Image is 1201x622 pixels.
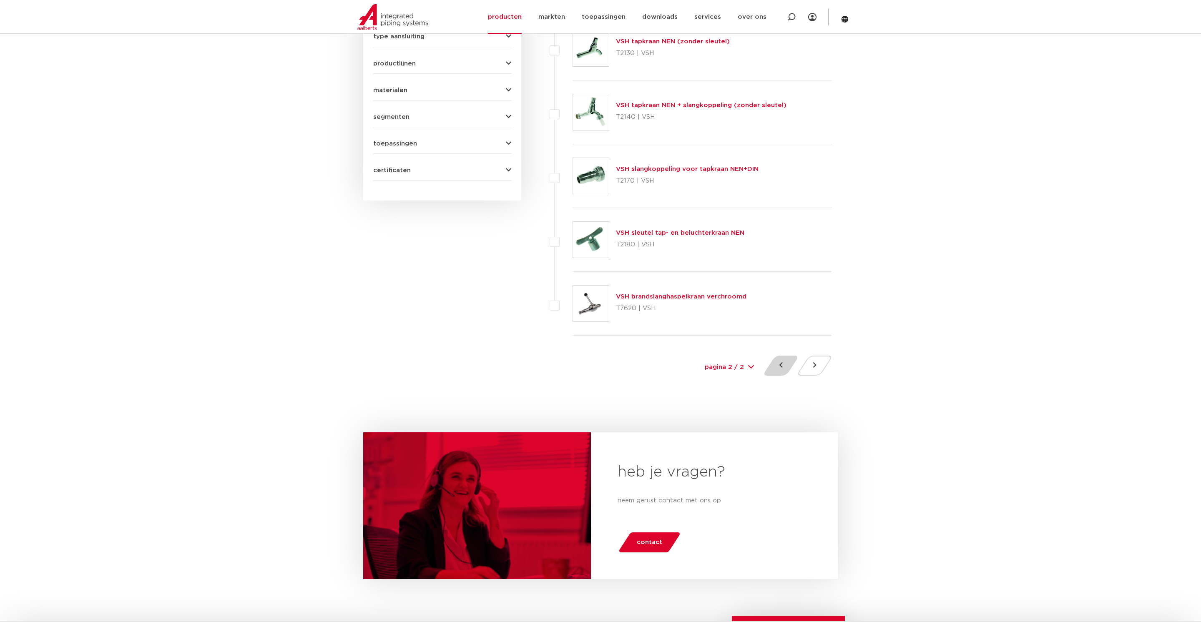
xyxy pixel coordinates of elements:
[573,286,609,321] img: Thumbnail for VSH brandslanghaspelkraan verchroomd
[616,38,730,45] a: VSH tapkraan NEN (zonder sleutel)
[573,158,609,194] img: Thumbnail for VSH slangkoppeling voor tapkraan NEN+DIN
[373,87,511,93] button: materialen
[373,140,511,147] button: toepassingen
[616,293,746,300] a: VSH brandslanghaspelkraan verchroomd
[373,87,407,93] span: materialen
[618,532,681,552] a: contact
[616,302,746,315] p: T7620 | VSH
[373,114,410,120] span: segmenten
[618,496,811,506] p: neem gerust contact met ons op
[573,30,609,66] img: Thumbnail for VSH tapkraan NEN (zonder sleutel)
[616,110,786,124] p: T2140 | VSH
[637,536,662,549] span: contact
[616,166,759,172] a: VSH slangkoppeling voor tapkraan NEN+DIN
[616,47,730,60] p: T2130 | VSH
[373,60,416,67] span: productlijnen
[616,174,759,188] p: T2170 | VSH
[616,230,744,236] a: VSH sleutel tap- en beluchterkraan NEN
[616,102,786,108] a: VSH tapkraan NEN + slangkoppeling (zonder sleutel)
[373,33,425,40] span: type aansluiting
[373,114,511,120] button: segmenten
[373,167,411,173] span: certificaten
[373,33,511,40] button: type aansluiting
[373,140,417,147] span: toepassingen
[573,222,609,258] img: Thumbnail for VSH sleutel tap- en beluchterkraan NEN
[373,60,511,67] button: productlijnen
[618,462,811,482] h2: heb je vragen?
[373,167,511,173] button: certificaten
[573,94,609,130] img: Thumbnail for VSH tapkraan NEN + slangkoppeling (zonder sleutel)
[616,238,744,251] p: T2180 | VSH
